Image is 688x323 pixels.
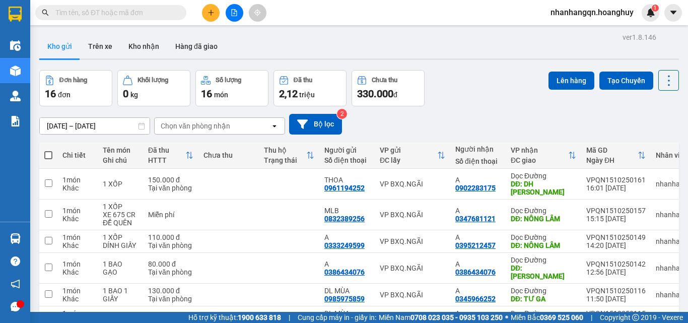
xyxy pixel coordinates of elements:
div: VP BXQ.NGÃI [380,180,445,188]
div: Khác [62,295,93,303]
div: Số điện thoại [455,157,501,165]
div: A [455,233,501,241]
div: 0902283175 [455,184,496,192]
span: question-circle [11,256,20,266]
sup: 1 [652,5,659,12]
div: 0347681121 [455,215,496,223]
div: VPQN1510250149 [586,233,646,241]
span: caret-down [669,8,678,17]
input: Tìm tên, số ĐT hoặc mã đơn [55,7,174,18]
span: | [591,312,592,323]
div: Đã thu [294,77,312,84]
div: 0386434076 [455,268,496,276]
div: 0345966252 [455,295,496,303]
div: 110.000 đ [148,233,193,241]
img: warehouse-icon [10,40,21,51]
div: THOA [324,176,370,184]
div: Dọc Đường [511,287,576,295]
div: VP BXQ.NGÃI [380,237,445,245]
div: 1 món [62,233,93,241]
div: DĐ: NÔNG LÂM [511,215,576,223]
div: Người nhận [455,145,501,153]
img: icon-new-feature [646,8,655,17]
div: VP BXQ.NGÃI [380,211,445,219]
div: DĐ: NÔNG LÂM [511,241,576,249]
div: Dọc Đường [511,256,576,264]
div: VP gửi [380,146,437,154]
div: Khác [62,184,93,192]
div: VP nhận [511,146,568,154]
span: plus [208,9,215,16]
div: Chi tiết [62,151,93,159]
div: Ngày ĐH [586,156,638,164]
div: VPQN1510250116 [586,287,646,295]
div: 11:50 [DATE] [586,295,646,303]
div: Thu hộ [264,146,306,154]
span: Miền Nam [379,312,503,323]
span: món [214,91,228,99]
div: Mã GD [586,146,638,154]
button: caret-down [664,4,682,22]
strong: 0369 525 060 [540,313,583,321]
div: 0333249599 [324,241,365,249]
div: DL MÙA [324,287,370,295]
span: 2,12 [279,88,298,100]
span: 330.000 [357,88,393,100]
div: Chưa thu [203,151,254,159]
div: Tên món [103,146,138,154]
div: HTTT [148,156,185,164]
div: 130.000 đ [148,287,193,295]
div: DL MÙA [324,309,370,317]
span: message [11,302,20,311]
button: Số lượng16món [195,70,268,106]
div: A [455,260,501,268]
span: 0 [123,88,128,100]
button: Lên hàng [548,72,594,90]
div: 0832389256 [324,215,365,223]
span: nhanhangqn.hoanghuy [542,6,642,19]
div: Khối lượng [137,77,168,84]
div: 0386434076 [324,268,365,276]
span: Hỗ trợ kỹ thuật: [188,312,281,323]
div: 1 BAO 1 GIẤY [103,287,138,303]
div: VPQN1510250157 [586,207,646,215]
div: Khác [62,268,93,276]
th: Toggle SortBy [259,142,319,169]
svg: open [270,122,279,130]
div: Số điện thoại [324,156,370,164]
div: A [324,260,370,268]
button: Chưa thu330.000đ [352,70,425,106]
div: ĐC lấy [380,156,437,164]
th: Toggle SortBy [506,142,581,169]
th: Toggle SortBy [143,142,198,169]
div: Tại văn phòng [148,268,193,276]
div: 0395212457 [455,241,496,249]
div: 1 món [62,260,93,268]
th: Toggle SortBy [581,142,651,169]
div: XE 675 CR ĐỂ QUÊN [103,211,138,227]
div: 1 XỐP [103,203,138,211]
span: đơn [58,91,71,99]
div: DĐ: TƯ GA [511,295,576,303]
button: Đã thu2,12 triệu [273,70,347,106]
div: VP BXQ.NGÃI [380,264,445,272]
span: | [289,312,290,323]
span: copyright [632,314,639,321]
div: 1 món [62,287,93,295]
img: warehouse-icon [10,233,21,244]
span: kg [130,91,138,99]
span: 1 [653,5,657,12]
button: Đơn hàng16đơn [39,70,112,106]
button: Kho gửi [39,34,80,58]
span: aim [254,9,261,16]
button: aim [249,4,266,22]
button: Hàng đã giao [167,34,226,58]
div: A [455,207,501,215]
div: DĐ: DH NÔNG LAM [511,180,576,196]
span: search [42,9,49,16]
div: Tại văn phòng [148,241,193,249]
span: triệu [299,91,315,99]
div: Dọc Đường [511,309,576,317]
div: 16:01 [DATE] [586,184,646,192]
div: Tại văn phòng [148,184,193,192]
